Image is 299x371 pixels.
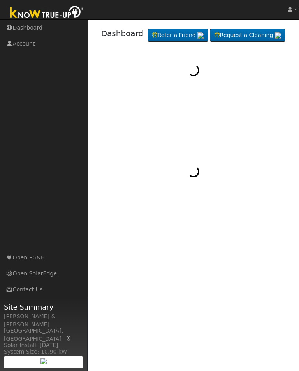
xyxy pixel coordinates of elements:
[4,348,83,356] div: System Size: 10.90 kW
[4,302,83,312] span: Site Summary
[6,4,88,22] img: Know True-Up
[148,29,208,42] a: Refer a Friend
[40,358,47,364] img: retrieve
[4,341,83,349] div: Solar Install: [DATE]
[4,312,83,329] div: [PERSON_NAME] & [PERSON_NAME]
[65,336,72,342] a: Map
[275,32,281,38] img: retrieve
[210,29,285,42] a: Request a Cleaning
[4,327,83,343] div: [GEOGRAPHIC_DATA], [GEOGRAPHIC_DATA]
[197,32,204,38] img: retrieve
[101,29,144,38] a: Dashboard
